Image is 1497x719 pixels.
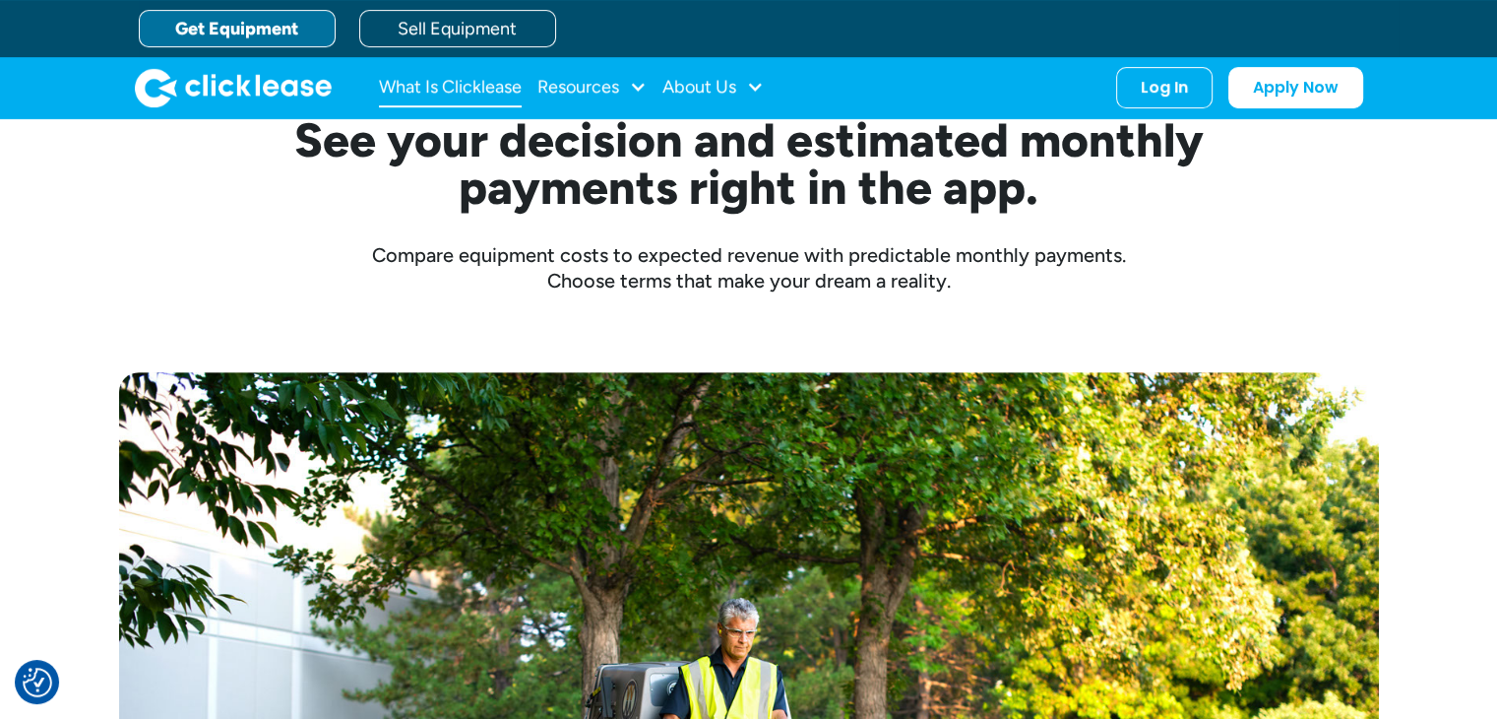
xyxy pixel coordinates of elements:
h2: See your decision and estimated monthly payments right in the app. [198,116,1300,211]
div: Resources [537,68,647,107]
img: Clicklease logo [135,68,332,107]
div: Log In [1141,78,1188,98]
a: Sell Equipment [359,10,556,47]
img: Revisit consent button [23,668,52,697]
a: Get Equipment [139,10,336,47]
a: Apply Now [1228,67,1363,108]
div: About Us [662,68,764,107]
button: Consent Preferences [23,668,52,697]
a: What Is Clicklease [379,68,522,107]
a: home [135,68,332,107]
div: Compare equipment costs to expected revenue with predictable monthly payments. Choose terms that ... [119,242,1379,294]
